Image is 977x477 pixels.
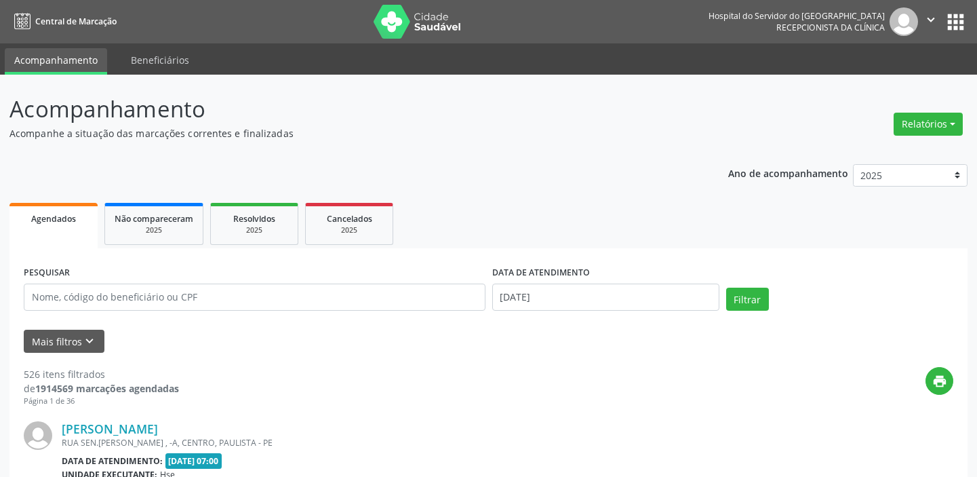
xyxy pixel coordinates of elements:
input: Nome, código do beneficiário ou CPF [24,284,485,311]
a: Beneficiários [121,48,199,72]
span: Resolvidos [233,213,275,225]
a: [PERSON_NAME] [62,421,158,436]
div: de [24,381,179,396]
div: 2025 [115,225,193,235]
div: 526 itens filtrados [24,367,179,381]
div: 2025 [315,225,383,235]
i: keyboard_arrow_down [82,334,97,349]
img: img [890,7,918,36]
div: Hospital do Servidor do [GEOGRAPHIC_DATA] [709,10,885,22]
span: Cancelados [327,213,372,225]
label: PESQUISAR [24,263,70,284]
p: Ano de acompanhamento [728,164,848,181]
i: print [932,374,947,389]
a: Acompanhamento [5,48,107,75]
button:  [918,7,944,36]
p: Acompanhe a situação das marcações correntes e finalizadas [9,126,680,140]
a: Central de Marcação [9,10,117,33]
span: Não compareceram [115,213,193,225]
span: Central de Marcação [35,16,117,27]
p: Acompanhamento [9,92,680,126]
button: apps [944,10,968,34]
div: 2025 [220,225,288,235]
b: Data de atendimento: [62,455,163,467]
span: Recepcionista da clínica [776,22,885,33]
input: Selecione um intervalo [492,284,719,311]
div: Página 1 de 36 [24,396,179,407]
div: RUA SEN.[PERSON_NAME] , -A, CENTRO, PAULISTA - PE [62,437,750,449]
button: print [925,367,953,395]
span: Agendados [31,213,76,225]
button: Relatórios [894,113,963,136]
strong: 1914569 marcações agendadas [35,382,179,395]
span: [DATE] 07:00 [165,453,222,469]
img: img [24,421,52,450]
button: Filtrar [726,288,769,311]
button: Mais filtroskeyboard_arrow_down [24,330,104,354]
label: DATA DE ATENDIMENTO [492,263,590,284]
i:  [923,12,938,27]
